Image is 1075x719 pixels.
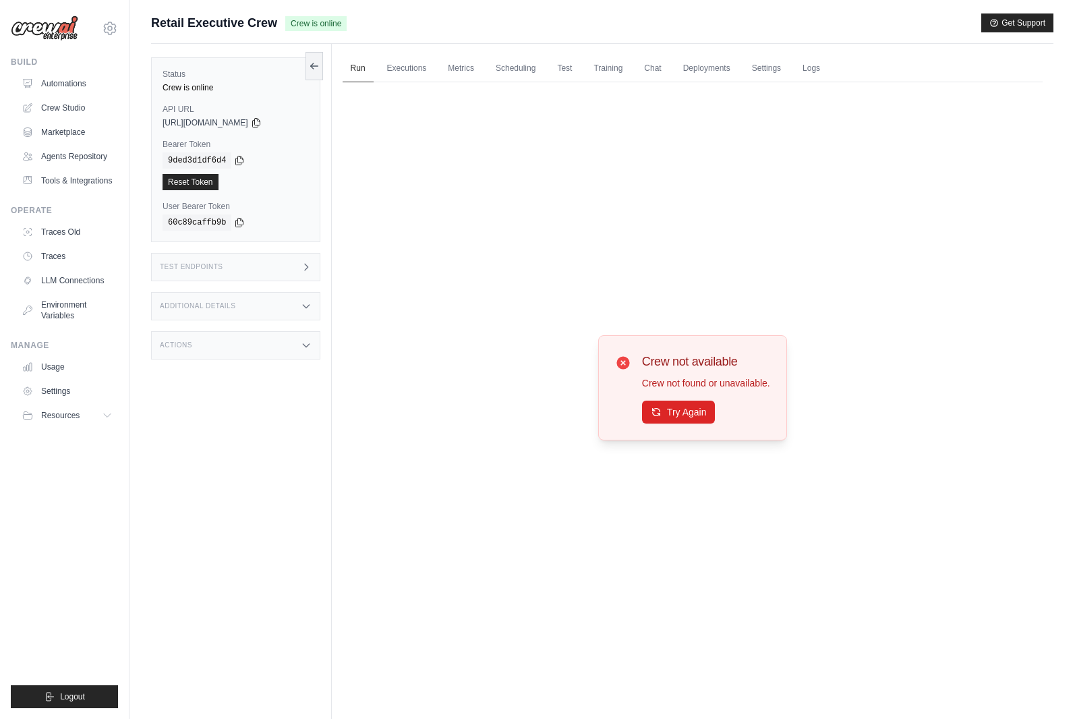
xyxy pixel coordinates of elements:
a: Deployments [675,55,738,83]
a: Traces Old [16,221,118,243]
a: Test [549,55,580,83]
span: [URL][DOMAIN_NAME] [163,117,248,128]
button: Resources [16,405,118,426]
label: Status [163,69,309,80]
a: Crew Studio [16,97,118,119]
label: API URL [163,104,309,115]
a: Usage [16,356,118,378]
h3: Actions [160,341,192,349]
img: Logo [11,16,78,41]
a: Training [585,55,631,83]
a: Executions [379,55,435,83]
div: Crew is online [163,82,309,93]
label: User Bearer Token [163,201,309,212]
button: Try Again [642,401,716,424]
a: Tools & Integrations [16,170,118,192]
span: Logout [60,691,85,702]
h3: Crew not available [642,352,770,371]
a: Metrics [440,55,482,83]
label: Bearer Token [163,139,309,150]
span: Resources [41,410,80,421]
code: 60c89caffb9b [163,214,231,231]
button: Logout [11,685,118,708]
a: Reset Token [163,174,219,190]
code: 9ded3d1df6d4 [163,152,231,169]
button: Get Support [981,13,1053,32]
div: Operate [11,205,118,216]
a: Settings [744,55,789,83]
a: Marketplace [16,121,118,143]
p: Crew not found or unavailable. [642,376,770,390]
a: Settings [16,380,118,402]
a: Chat [636,55,669,83]
a: Automations [16,73,118,94]
h3: Test Endpoints [160,263,223,271]
span: Retail Executive Crew [151,13,277,32]
a: Run [343,55,374,83]
h3: Additional Details [160,302,235,310]
a: Traces [16,246,118,267]
div: Build [11,57,118,67]
div: Manage [11,340,118,351]
a: Environment Variables [16,294,118,326]
a: Scheduling [488,55,544,83]
a: Logs [794,55,828,83]
span: Crew is online [285,16,347,31]
a: LLM Connections [16,270,118,291]
a: Agents Repository [16,146,118,167]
